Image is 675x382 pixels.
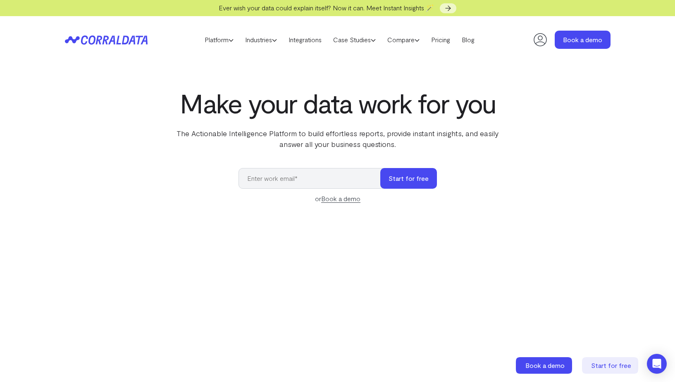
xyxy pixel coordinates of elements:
a: Start for free [582,357,640,374]
a: Integrations [283,34,327,46]
a: Book a demo [321,195,360,203]
span: Ever wish your data could explain itself? Now it can. Meet Instant Insights 🪄 [219,4,434,12]
h1: Make your data work for you [169,88,506,118]
span: Start for free [591,361,631,369]
a: Book a demo [555,31,611,49]
p: The Actionable Intelligence Platform to build effortless reports, provide instant insights, and e... [169,128,506,149]
a: Platform [199,34,239,46]
div: Open Intercom Messenger [647,354,667,374]
a: Book a demo [516,357,574,374]
input: Enter work email* [239,168,389,189]
div: or [239,194,437,204]
a: Pricing [425,34,456,46]
span: Book a demo [525,361,565,369]
a: Blog [456,34,480,46]
button: Start for free [380,168,437,189]
a: Compare [382,34,425,46]
a: Case Studies [327,34,382,46]
a: Industries [239,34,283,46]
